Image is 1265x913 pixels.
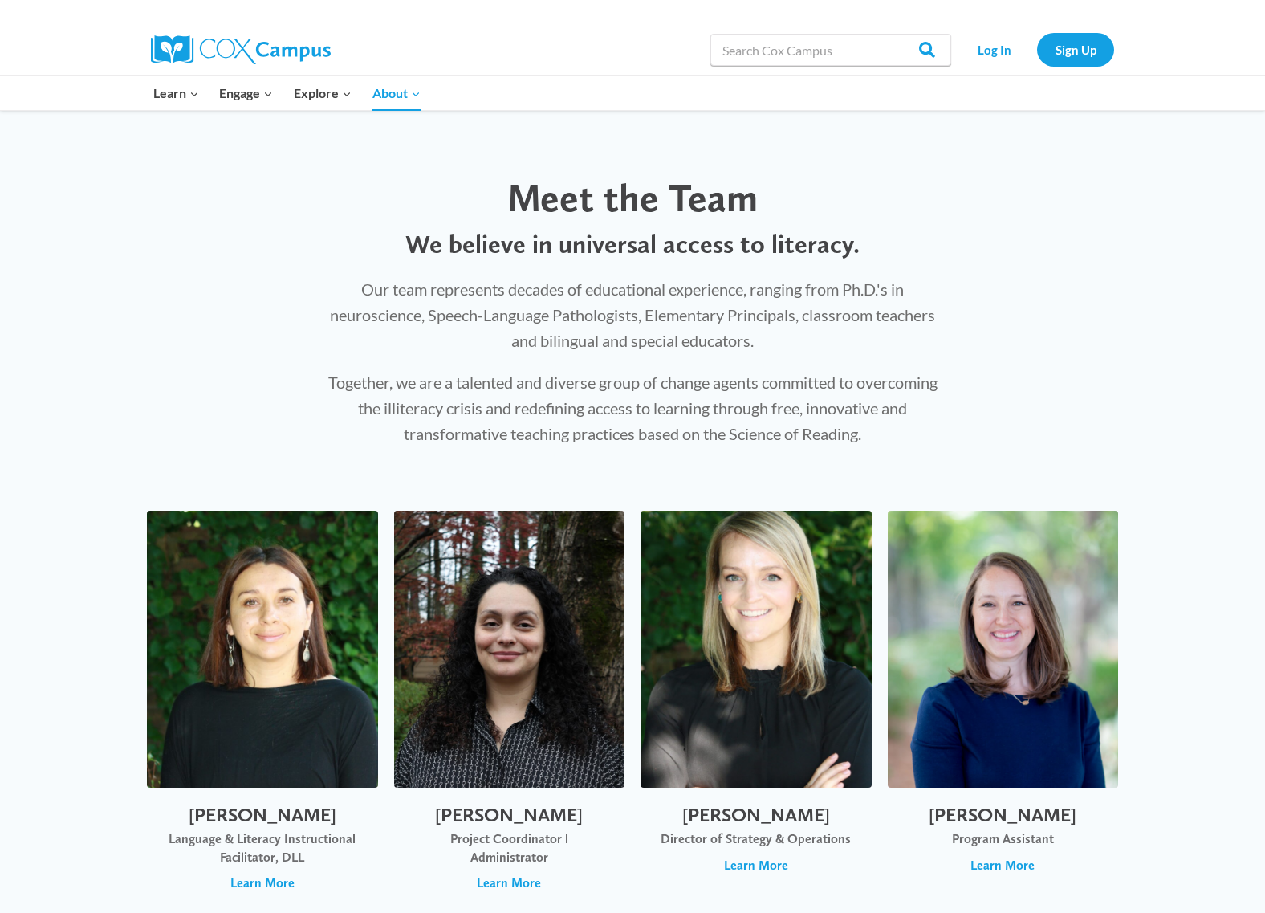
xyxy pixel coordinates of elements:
p: Together, we are a talented and diverse group of change agents committed to overcoming the illite... [322,369,943,446]
nav: Secondary Navigation [959,33,1114,66]
div: Project Coordinator l Administrator [410,830,609,866]
h2: [PERSON_NAME] [410,804,609,827]
span: Learn [153,83,199,104]
button: [PERSON_NAME] Director of Strategy & Operations Learn More [641,511,872,909]
button: [PERSON_NAME] Language & Literacy Instructional Facilitator, DLL Learn More [147,511,378,909]
span: Engage [219,83,273,104]
span: Learn More [724,857,788,874]
nav: Primary Navigation [143,76,430,110]
div: Language & Literacy Instructional Facilitator, DLL [163,830,362,866]
span: Learn More [477,874,541,892]
p: Our team represents decades of educational experience, ranging from Ph.D.'s in neuroscience, Spee... [322,276,943,353]
a: Log In [959,33,1029,66]
a: Sign Up [1037,33,1114,66]
div: Program Assistant [904,830,1103,848]
span: About [372,83,421,104]
button: [PERSON_NAME] Project Coordinator l Administrator Learn More [394,511,625,909]
button: [PERSON_NAME] Program Assistant Learn More [888,511,1119,909]
h2: [PERSON_NAME] [904,804,1103,827]
span: Meet the Team [507,174,758,221]
input: Search Cox Campus [710,34,951,66]
span: Explore [294,83,352,104]
span: Learn More [970,857,1035,874]
p: We believe in universal access to literacy. [322,229,943,259]
img: Cox Campus [151,35,331,64]
span: Learn More [230,874,295,892]
h2: [PERSON_NAME] [657,804,856,827]
h2: [PERSON_NAME] [163,804,362,827]
div: Director of Strategy & Operations [657,830,856,848]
